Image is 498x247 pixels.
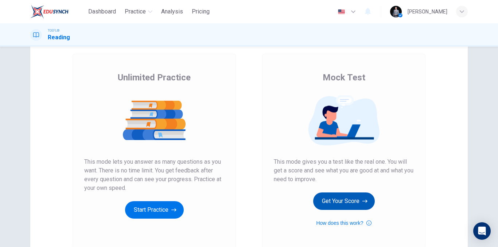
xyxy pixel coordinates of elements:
button: Start Practice [125,201,184,219]
span: This mode gives you a test like the real one. You will get a score and see what you are good at a... [274,158,414,184]
button: Get Your Score [313,192,375,210]
div: [PERSON_NAME] [408,7,447,16]
span: Mock Test [323,72,365,83]
a: EduSynch logo [30,4,85,19]
h1: Reading [48,33,70,42]
span: Dashboard [88,7,116,16]
img: EduSynch logo [30,4,69,19]
button: Analysis [158,5,186,18]
span: Pricing [192,7,210,16]
button: Pricing [189,5,213,18]
span: This mode lets you answer as many questions as you want. There is no time limit. You get feedback... [84,158,224,192]
button: Practice [122,5,155,18]
img: Profile picture [390,6,402,17]
div: Open Intercom Messenger [473,222,491,240]
img: en [337,9,346,15]
span: TOEFL® [48,28,59,33]
span: Analysis [161,7,183,16]
button: How does this work? [316,219,371,227]
button: Dashboard [85,5,119,18]
span: Unlimited Practice [118,72,191,83]
span: Practice [125,7,146,16]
